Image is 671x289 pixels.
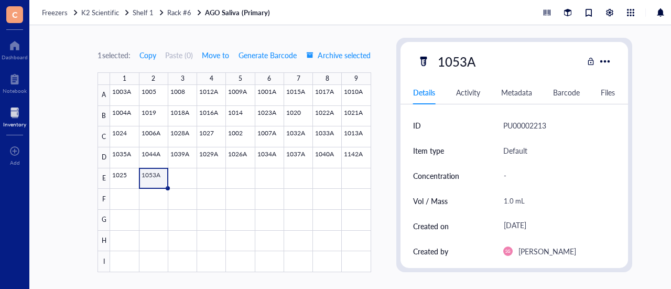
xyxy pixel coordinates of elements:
[239,72,242,85] div: 5
[2,37,28,60] a: Dashboard
[151,72,155,85] div: 2
[553,87,580,98] div: Barcode
[413,145,444,156] div: Item type
[210,72,213,85] div: 4
[503,119,546,132] div: PU00002213
[98,147,110,168] div: D
[306,47,371,63] button: Archive selected
[42,7,68,17] span: Freezers
[499,165,611,187] div: -
[503,144,527,157] div: Default
[297,72,300,85] div: 7
[267,72,271,85] div: 6
[167,7,191,17] span: Rack #6
[98,49,130,61] div: 1 selected:
[139,51,156,59] span: Copy
[98,106,110,127] div: B
[3,71,27,94] a: Notebook
[456,87,480,98] div: Activity
[3,104,26,127] a: Inventory
[98,251,110,272] div: I
[139,47,157,63] button: Copy
[239,51,297,59] span: Generate Barcode
[3,121,26,127] div: Inventory
[413,220,449,232] div: Created on
[238,47,297,63] button: Generate Barcode
[205,8,272,17] a: AGO Saliva (Primary)
[2,54,28,60] div: Dashboard
[181,72,185,85] div: 3
[505,249,510,253] span: SG
[413,195,448,207] div: Vol / Mass
[98,126,110,147] div: C
[413,245,448,257] div: Created by
[10,159,20,166] div: Add
[98,189,110,210] div: F
[518,245,576,258] div: [PERSON_NAME]
[499,217,611,236] div: [DATE]
[81,7,119,17] span: K2 Scientific
[433,50,480,72] div: 1053A
[413,87,435,98] div: Details
[413,170,459,181] div: Concentration
[326,72,329,85] div: 8
[42,8,79,17] a: Freezers
[133,8,203,17] a: Shelf 1Rack #6
[98,231,110,252] div: H
[601,87,615,98] div: Files
[98,85,110,106] div: A
[133,7,154,17] span: Shelf 1
[501,87,532,98] div: Metadata
[202,51,229,59] span: Move to
[413,120,421,131] div: ID
[165,47,193,63] button: Paste (0)
[98,210,110,231] div: G
[3,88,27,94] div: Notebook
[354,72,358,85] div: 9
[306,51,371,59] span: Archive selected
[123,72,126,85] div: 1
[98,168,110,189] div: E
[12,8,18,21] span: C
[499,190,611,212] div: 1.0 mL
[201,47,230,63] button: Move to
[81,8,131,17] a: K2 Scientific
